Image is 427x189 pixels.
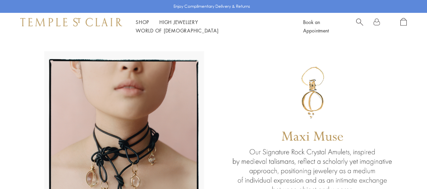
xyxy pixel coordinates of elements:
[303,19,329,34] a: Book an Appointment
[174,3,250,10] p: Enjoy Complimentary Delivery & Returns
[136,19,149,25] a: ShopShop
[159,19,198,25] a: High JewelleryHigh Jewellery
[20,18,122,26] img: Temple St. Clair
[136,27,218,34] a: World of [DEMOGRAPHIC_DATA]World of [DEMOGRAPHIC_DATA]
[356,18,363,35] a: Search
[136,18,288,35] nav: Main navigation
[400,18,407,35] a: Open Shopping Bag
